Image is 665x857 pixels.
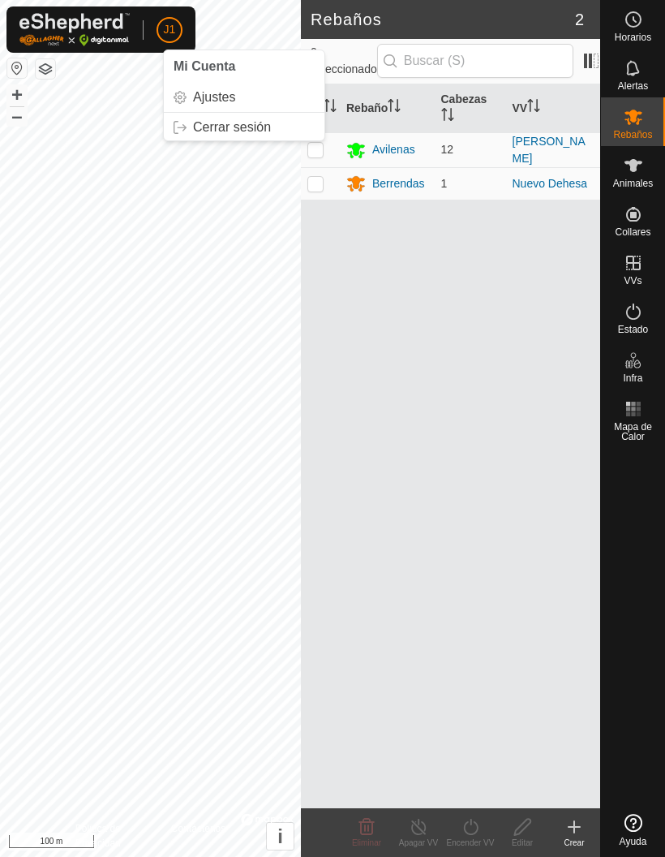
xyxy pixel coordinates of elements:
a: Contáctenos [171,821,225,851]
button: Capas del Mapa [36,59,55,79]
button: Restablecer Mapa [7,58,27,78]
p-sorticon: Activar para ordenar [527,101,540,114]
th: VV [506,84,601,133]
button: + [7,85,27,105]
span: J1 [164,21,176,38]
a: [PERSON_NAME] [513,135,586,165]
span: i [277,825,283,847]
img: Logo Gallagher [19,13,130,46]
p-sorticon: Activar para ordenar [324,101,337,114]
p-sorticon: Activar para ordenar [388,101,401,114]
div: Encender VV [444,837,496,849]
h2: Rebaños [311,10,575,29]
span: Horarios [615,32,651,42]
span: Collares [615,227,650,237]
button: i [267,823,294,850]
span: Eliminar [352,838,381,847]
div: Crear [548,837,600,849]
span: 1 [441,177,448,190]
th: Cabezas [435,84,506,133]
span: 2 [575,7,584,32]
p-sorticon: Activar para ordenar [441,110,454,123]
div: Editar [496,837,548,849]
div: Avilenas [372,141,415,158]
div: Apagar VV [393,837,444,849]
span: 12 [441,143,454,156]
span: Mi Cuenta [174,59,235,73]
span: Cerrar sesión [193,121,271,134]
span: Ajustes [193,91,235,104]
span: Mapa de Calor [605,422,661,441]
a: Cerrar sesión [164,114,324,140]
span: Alertas [618,81,648,91]
span: VVs [624,276,641,286]
a: Ayuda [601,807,665,853]
a: Política de Privacidad [75,821,152,851]
th: Rebaño [340,84,435,133]
span: 0 seleccionado [311,44,377,78]
a: Nuevo Dehesa [513,177,588,190]
div: Berrendas [372,175,425,192]
span: Ayuda [620,837,647,846]
span: Infra [623,373,642,383]
span: Rebaños [613,130,652,140]
button: – [7,106,27,126]
span: Estado [618,325,648,334]
a: Ajustes [164,84,324,110]
span: Animales [613,179,653,188]
input: Buscar (S) [377,44,573,78]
